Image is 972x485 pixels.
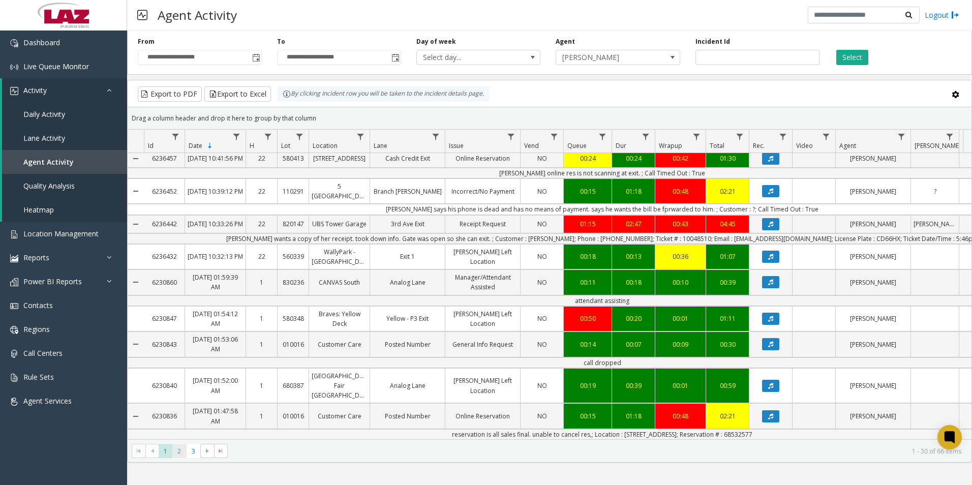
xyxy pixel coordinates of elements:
a: Incorrect/No Payment [445,184,520,199]
span: Quality Analysis [23,181,75,191]
div: 00:10 [658,278,703,287]
a: [PERSON_NAME] [836,217,910,231]
a: Date Filter Menu [230,130,244,143]
label: Agent [556,37,575,46]
a: [DATE] 01:59:39 AM [185,270,246,294]
a: Activity [2,78,127,102]
div: 00:01 [658,314,703,323]
a: NO [521,275,563,290]
a: Posted Number [370,409,445,423]
div: 00:11 [566,278,609,287]
a: 22 [246,217,277,231]
a: Daily Activity [2,102,127,126]
img: pageIcon [137,3,147,27]
div: 02:21 [709,411,746,421]
a: Wrapup Filter Menu [690,130,704,143]
div: 00:39 [615,381,652,390]
span: Live Queue Monitor [23,62,89,71]
div: Drag a column header and drop it here to group by that column [128,109,971,127]
div: 00:59 [709,381,746,390]
a: NO [521,217,563,231]
div: 01:15 [566,219,609,229]
a: 22 [246,151,277,166]
a: 580413 [278,151,309,166]
a: Manager/Attendant Assisted [445,270,520,294]
a: [DATE] 10:41:56 PM [185,151,246,166]
a: Total Filter Menu [733,130,747,143]
a: 6236442 [144,217,185,231]
button: Export to Excel [204,86,271,102]
a: Rec. Filter Menu [776,130,790,143]
a: 01:07 [706,249,749,264]
img: 'icon' [10,302,18,310]
a: Online Reservation [445,151,520,166]
a: 00:50 [564,311,612,326]
a: 01:30 [706,151,749,166]
a: NO [521,409,563,423]
span: [PERSON_NAME] [915,141,961,150]
a: Collapse Details [128,146,144,171]
span: Lane [374,141,387,150]
a: 00:18 [612,275,655,290]
div: Data table [128,130,971,439]
a: 00:13 [612,249,655,264]
span: Page 3 [187,444,200,458]
span: Sortable [206,142,214,150]
a: 01:18 [612,409,655,423]
a: [DATE] 10:32:13 PM [185,249,246,264]
a: 00:15 [564,184,612,199]
span: Page 1 [159,444,172,458]
a: Yellow - P3 Exit [370,311,445,326]
a: NO [521,151,563,166]
a: 6230847 [144,311,185,326]
div: 00:19 [566,381,609,390]
a: WallyPark - [GEOGRAPHIC_DATA] [309,245,370,269]
div: 02:47 [615,219,652,229]
span: Toggle popup [389,50,401,65]
a: 00:24 [612,151,655,166]
a: [PERSON_NAME] Left Location [445,307,520,331]
a: [PERSON_NAME] [911,217,959,231]
a: [PERSON_NAME] Left Location [445,373,520,398]
a: 02:21 [706,409,749,423]
span: NO [537,340,547,349]
img: logout [951,10,959,20]
label: From [138,37,155,46]
a: 02:21 [706,184,749,199]
a: Lot Filter Menu [293,130,307,143]
a: 5 [GEOGRAPHIC_DATA] [309,179,370,203]
a: [GEOGRAPHIC_DATA] Fair [GEOGRAPHIC_DATA] [309,369,370,403]
span: NO [537,154,547,163]
a: 110291 [278,184,309,199]
a: 00:01 [655,311,706,326]
div: 00:15 [566,187,609,196]
a: 6230836 [144,409,185,423]
a: Lane Filter Menu [429,130,443,143]
div: 00:39 [709,278,746,287]
span: Queue [567,141,587,150]
a: Analog Lane [370,275,445,290]
span: Reports [23,253,49,262]
h3: Agent Activity [153,3,242,27]
span: NO [537,412,547,420]
div: 00:13 [615,252,652,261]
a: Customer Care [309,337,370,352]
span: Go to the next page [200,444,214,458]
a: ? [911,184,959,199]
a: [PERSON_NAME] [836,409,910,423]
a: 00:10 [655,275,706,290]
span: Daily Activity [23,109,65,119]
a: 1 [246,337,277,352]
a: Customer Care [309,409,370,423]
a: Analog Lane [370,378,445,393]
span: Go to the next page [203,447,211,455]
span: H [250,141,254,150]
div: 01:18 [615,187,652,196]
div: 00:24 [566,154,609,163]
a: 830236 [278,275,309,290]
a: 01:11 [706,311,749,326]
a: Exit 1 [370,249,445,264]
div: 00:42 [658,154,703,163]
a: Branch [PERSON_NAME] [370,184,445,199]
a: Parker Filter Menu [943,130,957,143]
